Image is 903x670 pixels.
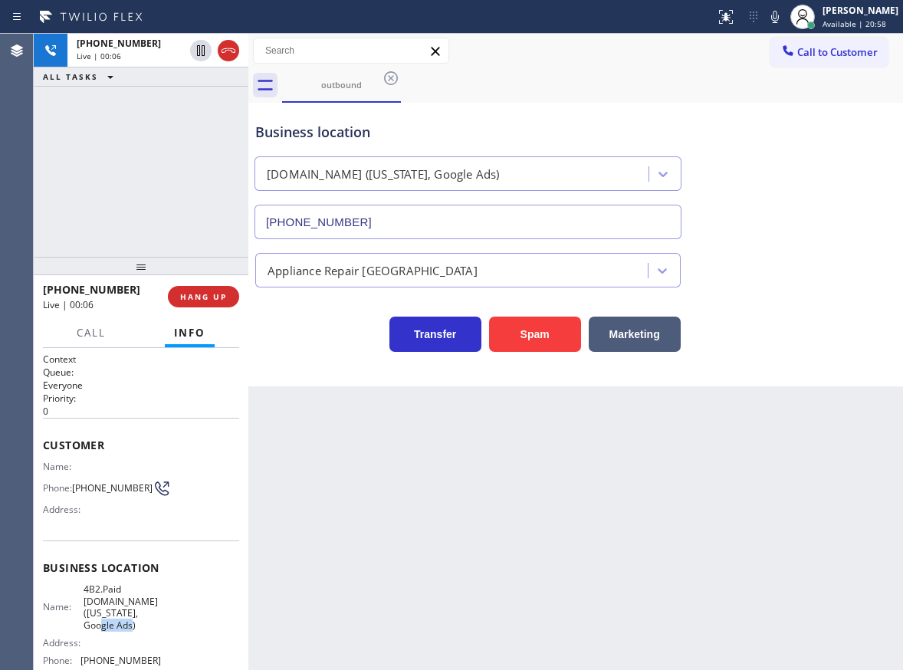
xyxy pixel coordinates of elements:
[43,601,84,613] span: Name:
[43,438,239,452] span: Customer
[67,318,115,348] button: Call
[797,45,878,59] span: Call to Customer
[43,379,239,392] p: Everyone
[84,583,160,631] span: 4B2.Paid [DOMAIN_NAME] ([US_STATE], Google Ads)
[165,318,215,348] button: Info
[770,38,888,67] button: Call to Customer
[764,6,786,28] button: Mute
[389,317,481,352] button: Transfer
[43,71,98,82] span: ALL TASKS
[34,67,129,86] button: ALL TASKS
[180,291,227,302] span: HANG UP
[43,353,239,366] h1: Context
[489,317,581,352] button: Spam
[267,166,500,183] div: [DOMAIN_NAME] ([US_STATE], Google Ads)
[72,482,153,494] span: [PHONE_NUMBER]
[190,40,212,61] button: Hold Customer
[43,504,84,515] span: Address:
[43,405,239,418] p: 0
[80,655,161,666] span: [PHONE_NUMBER]
[43,298,94,311] span: Live | 00:06
[168,286,239,307] button: HANG UP
[823,18,886,29] span: Available | 20:58
[43,655,80,666] span: Phone:
[77,51,121,61] span: Live | 00:06
[77,326,106,340] span: Call
[174,326,205,340] span: Info
[43,392,239,405] h2: Priority:
[43,282,140,297] span: [PHONE_NUMBER]
[218,40,239,61] button: Hang up
[43,637,84,649] span: Address:
[254,38,448,63] input: Search
[255,122,681,143] div: Business location
[43,482,72,494] span: Phone:
[823,4,898,17] div: [PERSON_NAME]
[589,317,681,352] button: Marketing
[43,461,84,472] span: Name:
[77,37,161,50] span: [PHONE_NUMBER]
[254,205,681,239] input: Phone Number
[284,79,399,90] div: outbound
[43,560,239,575] span: Business location
[268,261,478,279] div: Appliance Repair [GEOGRAPHIC_DATA]
[43,366,239,379] h2: Queue:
